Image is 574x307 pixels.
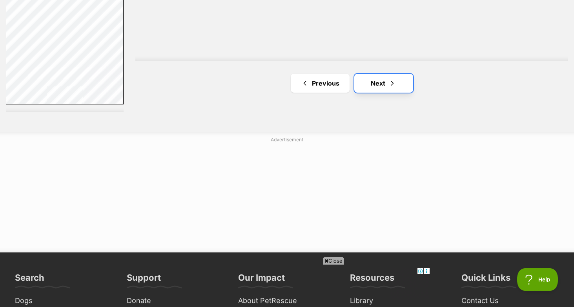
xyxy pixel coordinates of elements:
h3: Search [15,272,44,288]
nav: Pagination [135,74,568,93]
iframe: Advertisement [97,146,477,245]
a: Dogs [12,295,116,307]
iframe: Advertisement [144,268,430,303]
iframe: Help Scout Beacon - Open [517,268,558,291]
a: Previous page [291,74,350,93]
a: Contact Us [458,295,562,307]
a: Next page [354,74,413,93]
span: Close [323,257,344,265]
h3: Support [127,272,161,288]
a: Donate [124,295,228,307]
h3: Quick Links [461,272,510,288]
